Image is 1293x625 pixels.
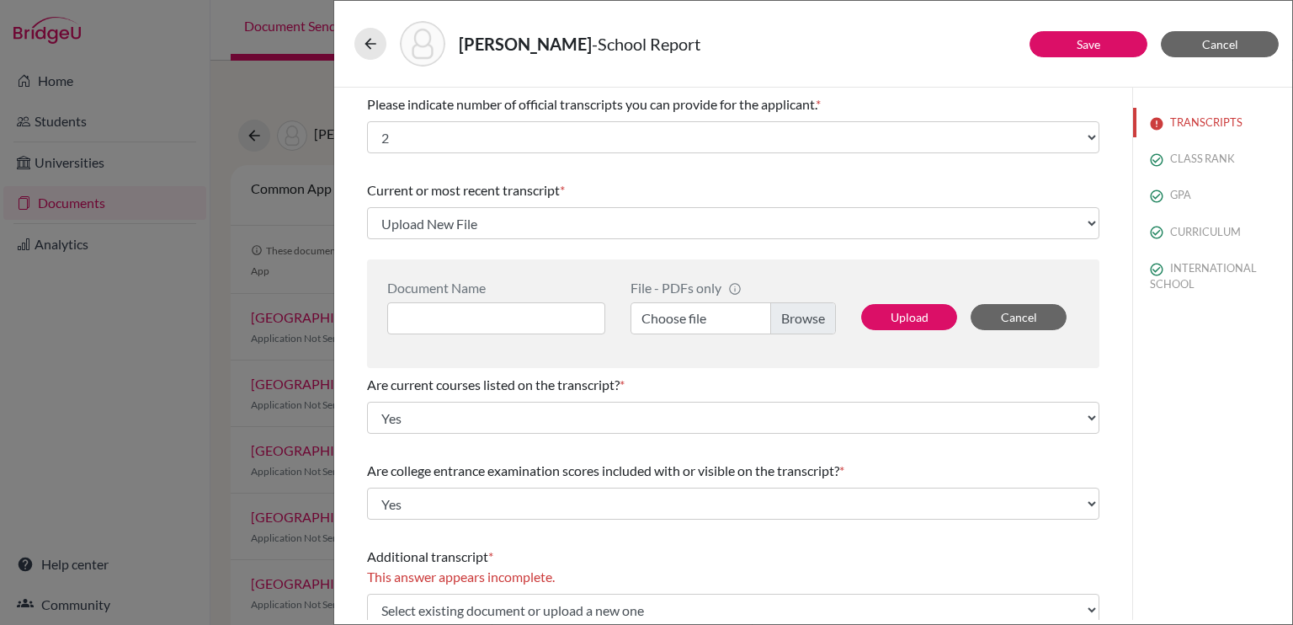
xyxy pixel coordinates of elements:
[367,548,488,564] span: Additional transcript
[387,280,605,296] div: Document Name
[1133,108,1292,137] button: TRANSCRIPTS
[1150,190,1163,203] img: check_circle_outline-e4d4ac0f8e9136db5ab2.svg
[1150,153,1163,167] img: check_circle_outline-e4d4ac0f8e9136db5ab2.svg
[1133,217,1292,247] button: CURRICULUM
[1150,226,1163,239] img: check_circle_outline-e4d4ac0f8e9136db5ab2.svg
[1133,144,1292,174] button: CLASS RANK
[367,569,555,585] span: This answer appears incomplete.
[459,34,592,54] strong: [PERSON_NAME]
[367,377,620,393] span: Are current courses listed on the transcript?
[367,182,560,198] span: Current or most recent transcript
[1150,117,1163,131] img: error-544570611efd0a2d1de9.svg
[728,282,742,296] span: info
[1133,254,1292,299] button: INTERNATIONAL SCHOOL
[631,280,836,296] div: File - PDFs only
[971,304,1067,330] button: Cancel
[367,96,816,112] span: Please indicate number of official transcripts you can provide for the applicant.
[367,462,839,478] span: Are college entrance examination scores included with or visible on the transcript?
[861,304,957,330] button: Upload
[631,302,836,334] label: Choose file
[1150,263,1163,276] img: check_circle_outline-e4d4ac0f8e9136db5ab2.svg
[592,34,700,54] span: - School Report
[1133,180,1292,210] button: GPA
